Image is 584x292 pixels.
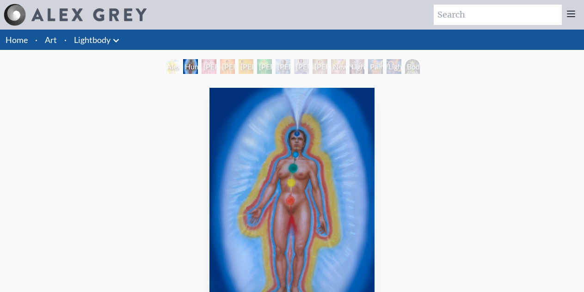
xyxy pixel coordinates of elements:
[331,59,346,74] div: Newborn
[294,59,309,74] div: [PERSON_NAME] 6
[239,59,253,74] div: [PERSON_NAME] 3
[165,59,179,74] div: Alexza
[313,59,327,74] div: [PERSON_NAME] 7
[45,33,57,46] a: Art
[6,35,28,45] a: Home
[350,59,364,74] div: Lightweaver
[220,59,235,74] div: [PERSON_NAME] 2
[257,59,272,74] div: [PERSON_NAME] 4
[434,5,562,25] input: Search
[387,59,401,74] div: Lightworker
[202,59,216,74] div: [PERSON_NAME] 1
[61,30,70,50] li: ·
[276,59,290,74] div: [PERSON_NAME] 5
[405,59,420,74] div: Body/Mind as a Vibratory Field of Energy
[74,33,111,46] a: Lightbody
[183,59,198,74] div: Human Energy Field
[31,30,41,50] li: ·
[368,59,383,74] div: Painting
